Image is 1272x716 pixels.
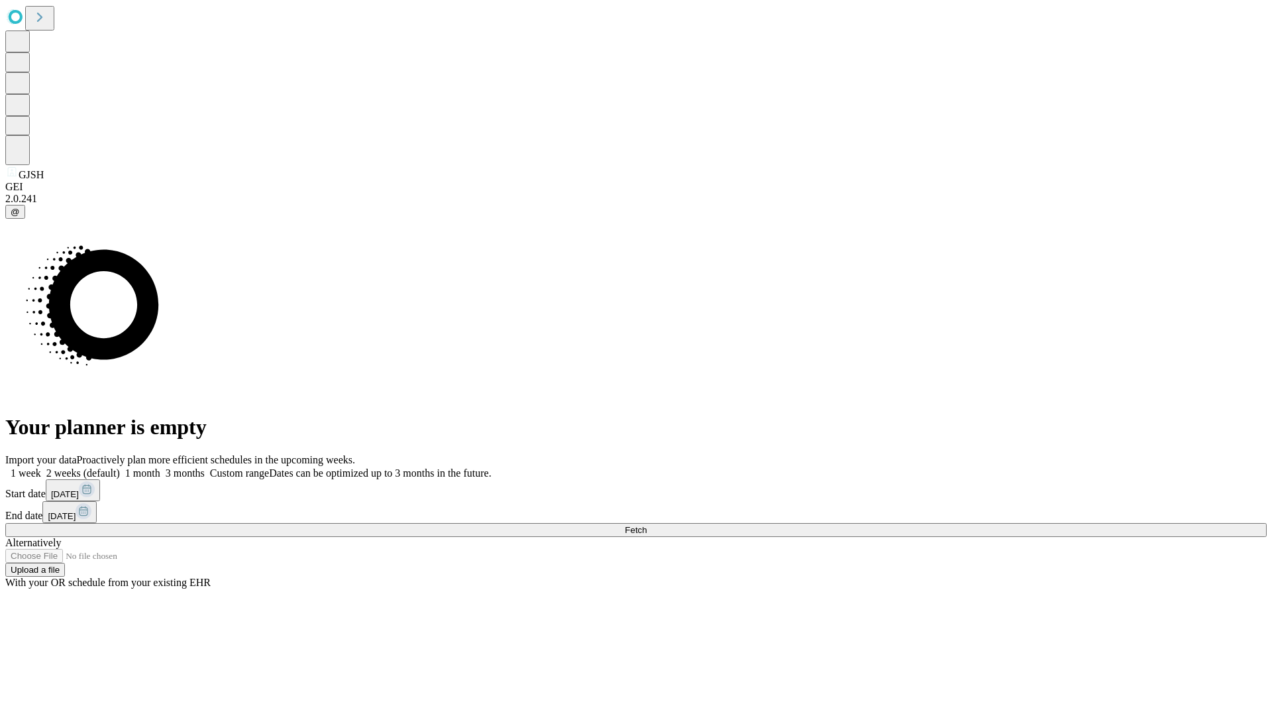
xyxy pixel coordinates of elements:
button: Upload a file [5,563,65,577]
div: GEI [5,181,1267,193]
div: 2.0.241 [5,193,1267,205]
span: [DATE] [51,489,79,499]
span: Fetch [625,525,647,535]
button: Fetch [5,523,1267,537]
span: 1 week [11,467,41,479]
span: Proactively plan more efficient schedules in the upcoming weeks. [77,454,355,465]
button: @ [5,205,25,219]
div: End date [5,501,1267,523]
span: 1 month [125,467,160,479]
button: [DATE] [42,501,97,523]
span: GJSH [19,169,44,180]
button: [DATE] [46,479,100,501]
span: 2 weeks (default) [46,467,120,479]
span: [DATE] [48,511,76,521]
span: Dates can be optimized up to 3 months in the future. [269,467,491,479]
h1: Your planner is empty [5,415,1267,440]
span: Custom range [210,467,269,479]
div: Start date [5,479,1267,501]
span: 3 months [166,467,205,479]
span: @ [11,207,20,217]
span: With your OR schedule from your existing EHR [5,577,211,588]
span: Import your data [5,454,77,465]
span: Alternatively [5,537,61,548]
